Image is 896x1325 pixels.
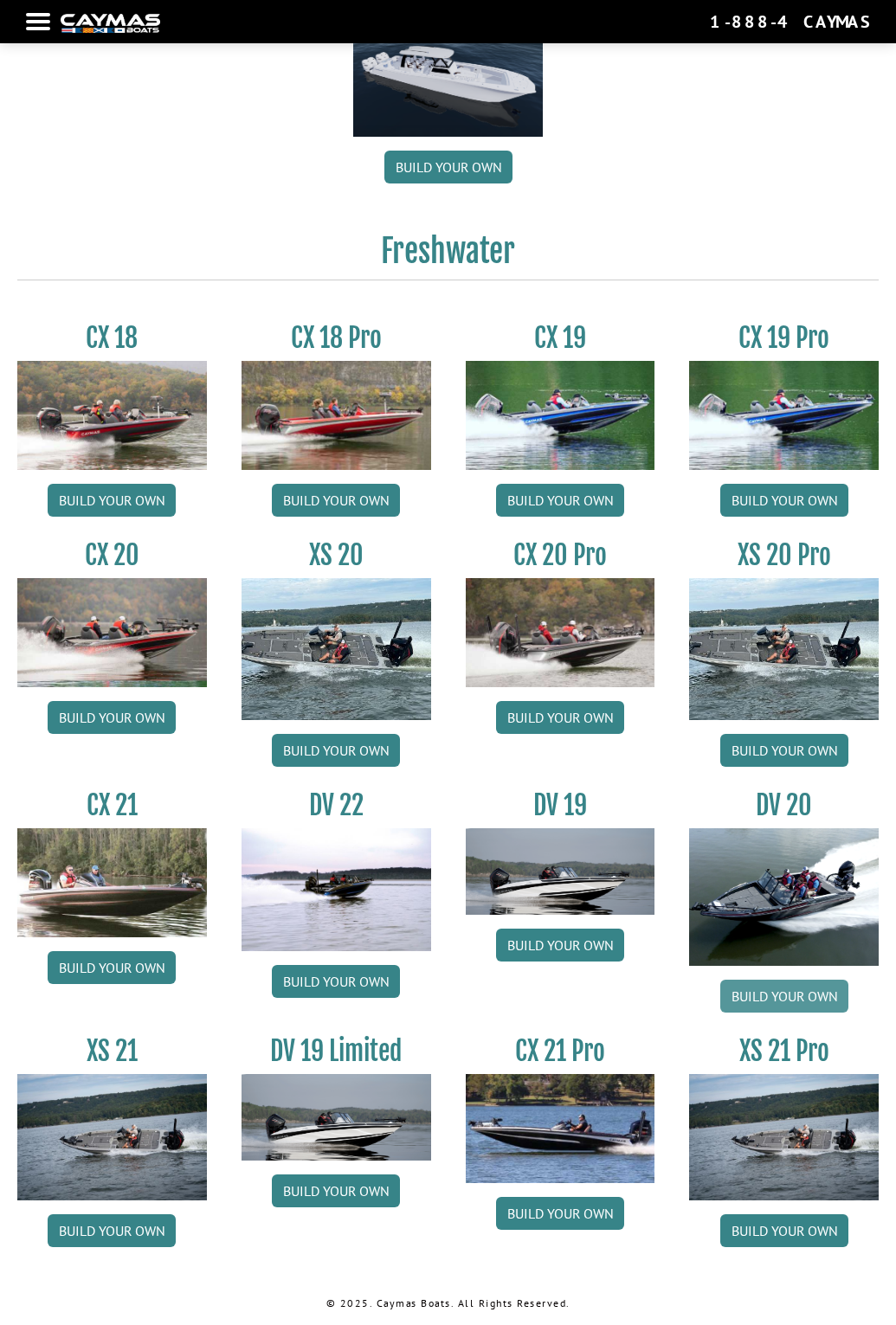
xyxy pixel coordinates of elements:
h3: DV 19 Limited [242,1035,431,1067]
a: Build your own [48,951,176,984]
div: 1-888-4CAYMAS [710,10,870,33]
img: CX-20_thumbnail.jpg [17,578,207,687]
img: DV22_original_motor_cropped_for_caymas_connect.jpg [242,828,431,951]
img: 44ct_background.png [353,22,543,137]
img: CX-21Pro_thumbnail.jpg [466,1074,655,1183]
a: Build your own [720,980,848,1013]
h3: CX 18 [17,322,207,354]
img: XS_21_thumbnail.jpg [689,1074,879,1200]
img: dv-19-ban_from_website_for_caymas_connect.png [466,828,655,915]
img: CX21_thumb.jpg [17,828,207,937]
a: Build your own [272,484,400,517]
img: XS_20_resized.jpg [689,578,879,720]
p: © 2025. Caymas Boats. All Rights Reserved. [17,1296,879,1311]
a: Build your own [496,484,624,517]
h3: CX 21 Pro [466,1035,655,1067]
img: XS_21_thumbnail.jpg [17,1074,207,1200]
img: CX-20Pro_thumbnail.jpg [466,578,655,687]
h3: DV 20 [689,789,879,821]
h3: DV 22 [242,789,431,821]
img: DV_20_from_website_for_caymas_connect.png [689,828,879,966]
img: dv-19-ban_from_website_for_caymas_connect.png [242,1074,431,1161]
a: Build your own [720,484,848,517]
a: Build your own [48,701,176,734]
a: Build your own [720,734,848,767]
img: CX-18S_thumbnail.jpg [17,361,207,470]
a: Build your own [720,1214,848,1247]
h3: CX 20 [17,539,207,571]
h3: CX 21 [17,789,207,821]
h3: CX 20 Pro [466,539,655,571]
img: XS_20_resized.jpg [242,578,431,720]
h3: XS 20 [242,539,431,571]
h3: DV 19 [466,789,655,821]
a: Build your own [496,929,624,962]
h3: CX 18 Pro [242,322,431,354]
h3: XS 21 Pro [689,1035,879,1067]
h2: Freshwater [17,232,879,280]
a: Build your own [272,965,400,998]
h3: CX 19 Pro [689,322,879,354]
img: CX19_thumbnail.jpg [466,361,655,470]
a: Build your own [496,1197,624,1230]
h3: XS 20 Pro [689,539,879,571]
img: CX19_thumbnail.jpg [689,361,879,470]
img: CX-18SS_thumbnail.jpg [242,361,431,470]
a: Build your own [496,701,624,734]
img: white-logo-c9c8dbefe5ff5ceceb0f0178aa75bf4bb51f6bca0971e226c86eb53dfe498488.png [61,14,160,32]
h3: XS 21 [17,1035,207,1067]
h3: CX 19 [466,322,655,354]
a: Build your own [384,151,512,183]
a: Build your own [272,1174,400,1207]
a: Build your own [272,734,400,767]
a: Build your own [48,1214,176,1247]
a: Build your own [48,484,176,517]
